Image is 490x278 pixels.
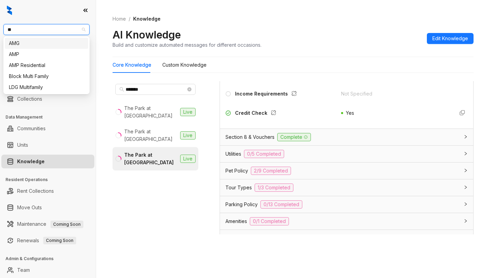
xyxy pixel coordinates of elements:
span: Coming Soon [43,237,76,244]
div: AMP Residential [9,62,84,69]
span: collapsed [464,152,468,156]
span: 0/1 Completed [250,217,289,225]
li: Renewals [1,234,94,247]
div: The Park at [GEOGRAPHIC_DATA] [124,128,177,143]
div: Build and customize automated messages for different occasions. [113,41,261,48]
div: Rent Collections [220,230,473,246]
div: Credit Check [235,109,279,118]
span: Coming Soon [50,221,83,228]
span: Edit Knowledge [432,35,468,42]
span: search [119,87,124,92]
span: collapsed [464,135,468,139]
li: Leads [1,46,94,60]
a: Units [17,138,28,152]
span: Live [180,108,196,116]
h3: Data Management [5,114,96,120]
li: / [129,15,130,23]
a: Collections [17,92,42,106]
div: AMP [5,49,88,60]
span: Knowledge [133,16,161,22]
div: Amenities0/1 Completed [220,213,473,230]
span: Complete [277,133,311,141]
a: Knowledge [17,155,45,168]
span: 0/5 Completed [244,150,284,158]
span: Yes [346,110,354,116]
h3: Resident Operations [5,177,96,183]
h2: AI Knowledge [113,28,181,41]
span: Amenities [225,218,247,225]
span: Tour Types [225,184,252,191]
a: Move Outs [17,201,42,214]
span: Rent Collections [225,234,262,242]
li: Team [1,263,94,277]
button: Edit Knowledge [427,33,474,44]
h3: Admin & Configurations [5,256,96,262]
span: Parking Policy [225,201,258,208]
div: Section 8 & VouchersComplete [220,129,473,145]
span: 0/13 Completed [260,200,302,209]
div: Block Multi Family [5,71,88,82]
a: Team [17,263,30,277]
div: AMG [9,40,84,47]
div: AMG [5,38,88,49]
span: 1/3 Completed [255,184,293,192]
span: Live [180,155,196,163]
a: Communities [17,122,46,135]
div: Tour Types1/3 Completed [220,179,473,196]
img: logo [7,5,12,15]
li: Maintenance [1,217,94,231]
span: close-circle [187,87,191,91]
div: Utilities0/5 Completed [220,146,473,162]
span: Utilities [225,150,241,158]
div: Core Knowledge [113,61,151,69]
li: Rent Collections [1,184,94,198]
div: Pet Policy2/9 Completed [220,163,473,179]
a: Home [111,15,127,23]
li: Units [1,138,94,152]
span: 2/9 Completed [251,167,291,175]
div: The Park at [GEOGRAPHIC_DATA] [124,151,177,166]
div: Custom Knowledge [162,61,207,69]
span: Pet Policy [225,167,248,175]
span: collapsed [464,202,468,206]
div: Not Specified [341,90,448,98]
div: Income Requirements [235,90,300,99]
a: Rent Collections [17,184,54,198]
li: Leasing [1,76,94,89]
div: LDG Multifamily [5,82,88,93]
div: AMP Residential [5,60,88,71]
a: RenewalsComing Soon [17,234,76,247]
li: Move Outs [1,201,94,214]
div: Parking Policy0/13 Completed [220,196,473,213]
span: Live [180,131,196,140]
li: Knowledge [1,155,94,168]
span: collapsed [464,219,468,223]
div: The Park at [GEOGRAPHIC_DATA] [124,104,177,120]
div: AMP [9,51,84,58]
span: collapsed [464,168,468,173]
li: Communities [1,122,94,135]
div: LDG Multifamily [9,84,84,91]
div: Block Multi Family [9,73,84,80]
span: Section 8 & Vouchers [225,133,275,141]
li: Collections [1,92,94,106]
span: collapsed [464,185,468,189]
